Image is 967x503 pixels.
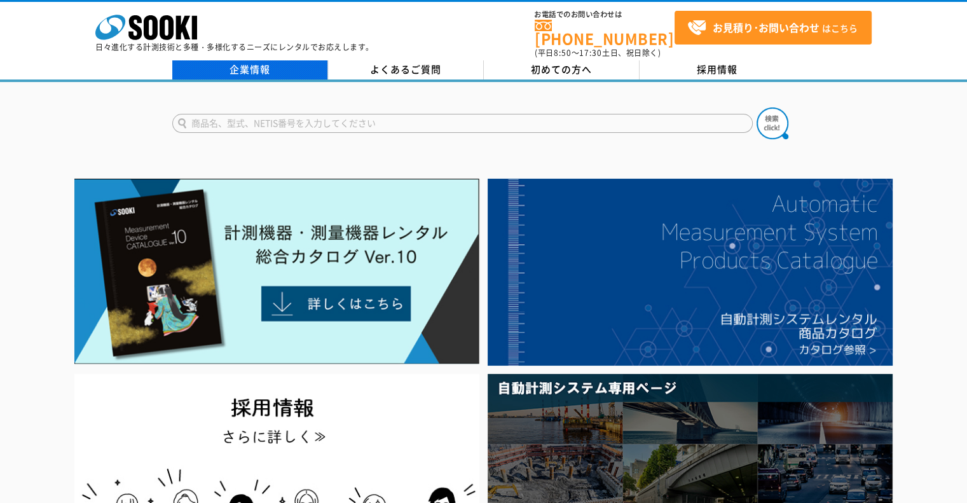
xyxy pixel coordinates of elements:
[172,60,328,79] a: 企業情報
[579,47,602,59] span: 17:30
[488,179,893,366] img: 自動計測システムカタログ
[95,43,374,51] p: 日々進化する計測技術と多種・多様化するニーズにレンタルでお応えします。
[640,60,795,79] a: 採用情報
[531,62,592,76] span: 初めての方へ
[484,60,640,79] a: 初めての方へ
[535,47,661,59] span: (平日 ～ 土日、祝日除く)
[328,60,484,79] a: よくあるご質問
[675,11,872,45] a: お見積り･お問い合わせはこちら
[172,114,753,133] input: 商品名、型式、NETIS番号を入力してください
[687,18,858,38] span: はこちら
[554,47,572,59] span: 8:50
[535,11,675,18] span: お電話でのお問い合わせは
[74,179,479,364] img: Catalog Ver10
[713,20,820,35] strong: お見積り･お問い合わせ
[757,107,788,139] img: btn_search.png
[535,20,675,46] a: [PHONE_NUMBER]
